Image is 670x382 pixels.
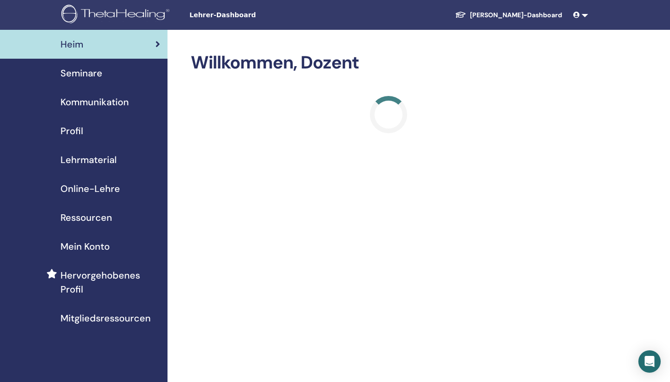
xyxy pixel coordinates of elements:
span: Online-Lehre [60,182,120,196]
h2: Willkommen, Dozent [191,52,586,74]
span: Profil [60,124,83,138]
span: Hervorgehobenes Profil [60,268,160,296]
span: Kommunikation [60,95,129,109]
img: logo.png [61,5,173,26]
div: Open Intercom Messenger [638,350,661,373]
span: Ressourcen [60,211,112,225]
span: Mein Konto [60,239,110,253]
span: Lehrer-Dashboard [189,10,329,20]
span: Lehrmaterial [60,153,117,167]
span: Seminare [60,66,102,80]
span: Heim [60,37,83,51]
a: [PERSON_NAME]-Dashboard [448,7,569,24]
span: Mitgliedsressourcen [60,311,151,325]
img: graduation-cap-white.svg [455,11,466,19]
